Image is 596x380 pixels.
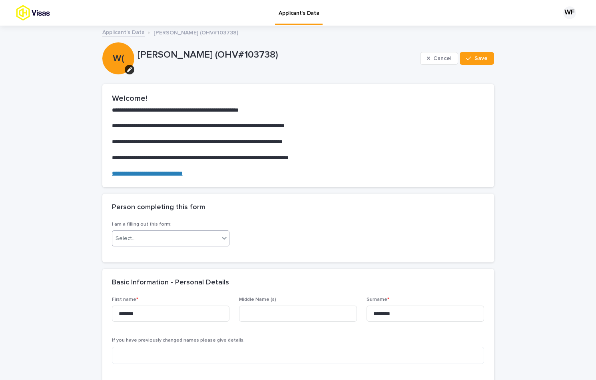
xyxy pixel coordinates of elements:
[16,5,78,21] img: tx8HrbJQv2PFQx4TXEq5
[112,94,484,103] h2: Welcome!
[420,52,458,65] button: Cancel
[112,338,245,343] span: If you have previously changed names please give details.
[112,203,205,212] h2: Person completing this form
[102,27,145,36] a: Applicant's Data
[112,222,171,227] span: I am a filling out this form:
[460,52,494,65] button: Save
[367,297,389,302] span: Surname
[474,56,488,61] span: Save
[112,297,138,302] span: First name
[563,6,576,19] div: WF
[138,49,417,61] p: [PERSON_NAME] (OHV#103738)
[116,234,136,243] div: Select...
[112,278,229,287] h2: Basic Information - Personal Details
[153,28,238,36] p: [PERSON_NAME] (OHV#103738)
[239,297,276,302] span: Middle Name (s)
[433,56,451,61] span: Cancel
[102,20,134,64] div: W(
